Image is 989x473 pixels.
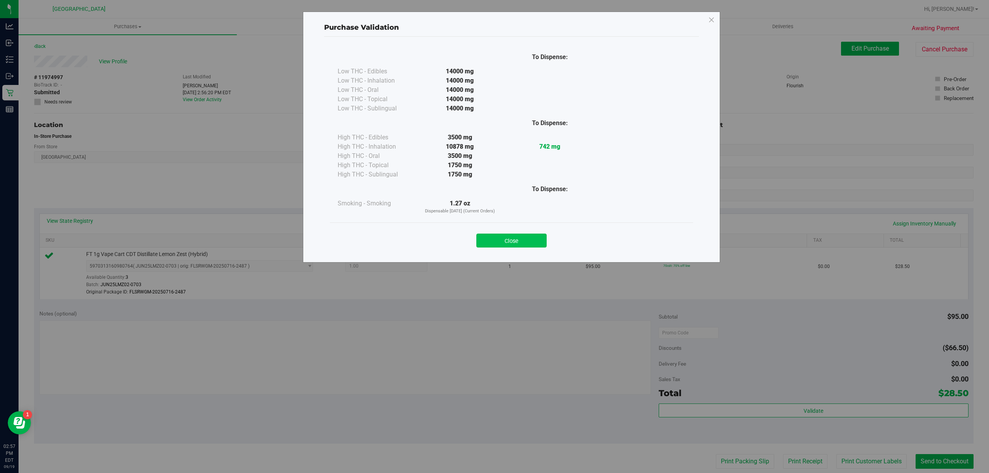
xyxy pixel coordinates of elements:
[415,85,505,95] div: 14000 mg
[415,76,505,85] div: 14000 mg
[415,199,505,215] div: 1.27 oz
[338,151,415,161] div: High THC - Oral
[338,161,415,170] div: High THC - Topical
[338,133,415,142] div: High THC - Edibles
[415,142,505,151] div: 10878 mg
[324,23,399,32] span: Purchase Validation
[338,104,415,113] div: Low THC - Sublingual
[415,67,505,76] div: 14000 mg
[415,208,505,215] p: Dispensable [DATE] (Current Orders)
[415,170,505,179] div: 1750 mg
[415,133,505,142] div: 3500 mg
[338,95,415,104] div: Low THC - Topical
[505,185,595,194] div: To Dispense:
[338,199,415,208] div: Smoking - Smoking
[23,410,32,419] iframe: Resource center unread badge
[539,143,560,150] strong: 742 mg
[505,53,595,62] div: To Dispense:
[338,85,415,95] div: Low THC - Oral
[415,95,505,104] div: 14000 mg
[338,76,415,85] div: Low THC - Inhalation
[415,151,505,161] div: 3500 mg
[415,161,505,170] div: 1750 mg
[8,411,31,434] iframe: Resource center
[338,67,415,76] div: Low THC - Edibles
[338,170,415,179] div: High THC - Sublingual
[415,104,505,113] div: 14000 mg
[505,119,595,128] div: To Dispense:
[338,142,415,151] div: High THC - Inhalation
[476,234,547,248] button: Close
